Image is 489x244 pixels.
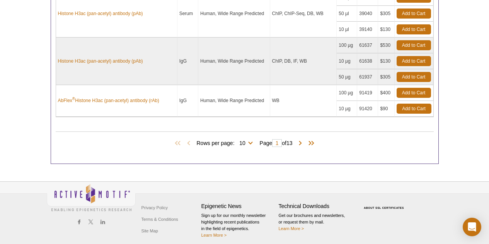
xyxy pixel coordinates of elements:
[279,203,352,210] h4: Technical Downloads
[140,202,170,213] a: Privacy Policy
[201,203,275,210] h4: Epigenetic News
[356,195,414,212] table: Click to Verify - This site chose Symantec SSL for secure e-commerce and confidential communicati...
[58,97,159,104] a: AbFlex®Histone H3ac (pan-acetyl) antibody (rAb)
[463,218,481,236] div: Open Intercom Messenger
[58,10,143,17] a: Histone H3ac (pan-acetyl) antibody (pAb)
[357,85,378,101] td: 91419
[185,140,193,147] span: Previous Page
[397,40,431,50] a: Add to Cart
[296,140,304,147] span: Next Page
[72,97,75,101] sup: ®
[357,22,378,38] td: 39140
[256,139,296,147] span: Page of
[56,131,434,132] h2: Products (129)
[270,85,337,117] td: WB
[337,53,357,69] td: 10 µg
[378,6,394,22] td: $305
[201,212,275,239] p: Sign up for our monthly newsletter highlighting recent publications in the field of epigenetics.
[286,140,293,146] span: 13
[173,140,185,147] span: First Page
[201,233,227,237] a: Learn More >
[378,69,394,85] td: $305
[47,182,136,213] img: Active Motif,
[196,139,256,147] span: Rows per page:
[397,88,431,98] a: Add to Cart
[177,38,198,85] td: IgG
[378,101,394,117] td: $90
[397,24,431,34] a: Add to Cart
[177,85,198,117] td: IgG
[337,6,357,22] td: 50 µl
[357,69,378,85] td: 61937
[378,53,394,69] td: $130
[140,225,160,237] a: Site Map
[378,85,394,101] td: $400
[270,38,337,85] td: ChIP, DB, IF, WB
[198,85,270,117] td: Human, Wide Range Predicted
[357,101,378,117] td: 91420
[58,58,143,65] a: Histone H3ac (pan-acetyl) antibody (pAb)
[279,212,352,232] p: Get our brochures and newsletters, or request them by mail.
[378,22,394,38] td: $130
[378,38,394,53] td: $530
[279,226,304,231] a: Learn More >
[397,72,431,82] a: Add to Cart
[198,38,270,85] td: Human, Wide Range Predicted
[357,6,378,22] td: 39040
[397,104,431,114] a: Add to Cart
[397,56,431,66] a: Add to Cart
[337,22,357,38] td: 10 µl
[337,85,357,101] td: 100 µg
[364,206,404,209] a: ABOUT SSL CERTIFICATES
[140,213,180,225] a: Terms & Conditions
[337,69,357,85] td: 50 µg
[337,101,357,117] td: 10 µg
[337,38,357,53] td: 100 µg
[357,38,378,53] td: 61637
[304,140,316,147] span: Last Page
[397,9,431,19] a: Add to Cart
[357,53,378,69] td: 61638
